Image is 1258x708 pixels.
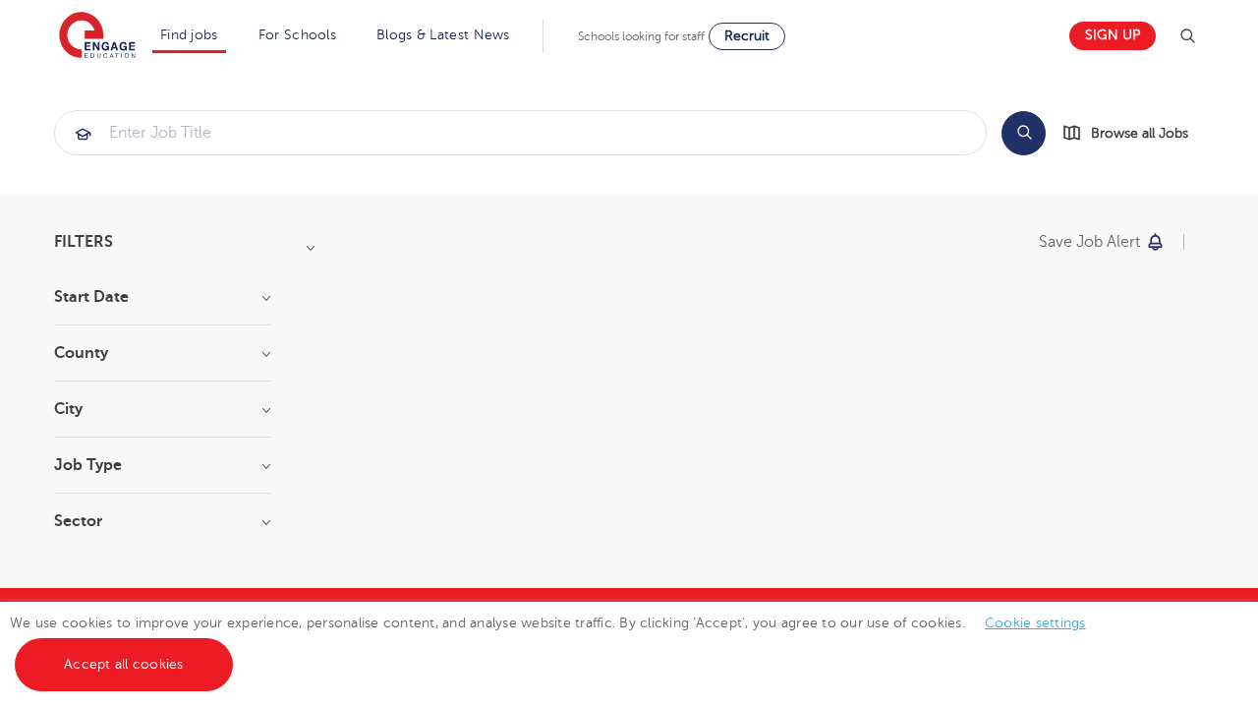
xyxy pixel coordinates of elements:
h3: City [54,401,270,417]
a: For Schools [258,28,336,42]
a: Accept all cookies [15,638,233,691]
p: Save job alert [1039,234,1140,250]
input: Submit [55,111,986,154]
span: Recruit [724,29,770,43]
h3: Job Type [54,457,270,473]
a: Blogs & Latest News [376,28,510,42]
span: Schools looking for staff [578,29,705,43]
a: Recruit [709,23,785,50]
span: We use cookies to improve your experience, personalise content, and analyse website traffic. By c... [10,616,1106,672]
a: Cookie settings [985,616,1086,630]
div: Submit [54,110,987,155]
a: Sign up [1069,22,1156,50]
h3: County [54,345,270,361]
button: Search [1001,111,1046,155]
span: Filters [54,234,113,250]
span: Browse all Jobs [1091,122,1188,145]
h3: Start Date [54,289,270,305]
a: Browse all Jobs [1061,122,1204,145]
img: Engage Education [59,12,136,61]
h3: Sector [54,513,270,529]
button: Save job alert [1039,234,1166,250]
a: Find jobs [160,28,218,42]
